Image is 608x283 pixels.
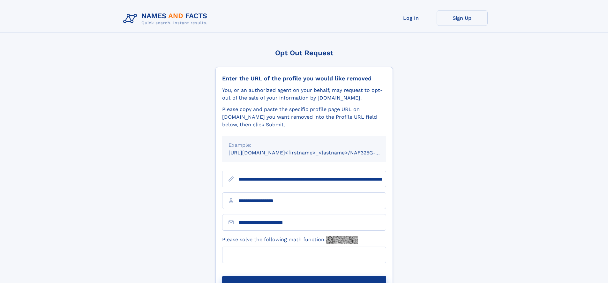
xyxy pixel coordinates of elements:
label: Please solve the following math function: [222,236,358,244]
div: Opt Out Request [215,49,393,57]
small: [URL][DOMAIN_NAME]<firstname>_<lastname>/NAF325G-xxxxxxxx [229,150,398,156]
div: Example: [229,141,380,149]
a: Sign Up [437,10,488,26]
div: Please copy and paste the specific profile page URL on [DOMAIN_NAME] you want removed into the Pr... [222,106,386,129]
img: Logo Names and Facts [121,10,213,27]
a: Log In [386,10,437,26]
div: Enter the URL of the profile you would like removed [222,75,386,82]
div: You, or an authorized agent on your behalf, may request to opt-out of the sale of your informatio... [222,86,386,102]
